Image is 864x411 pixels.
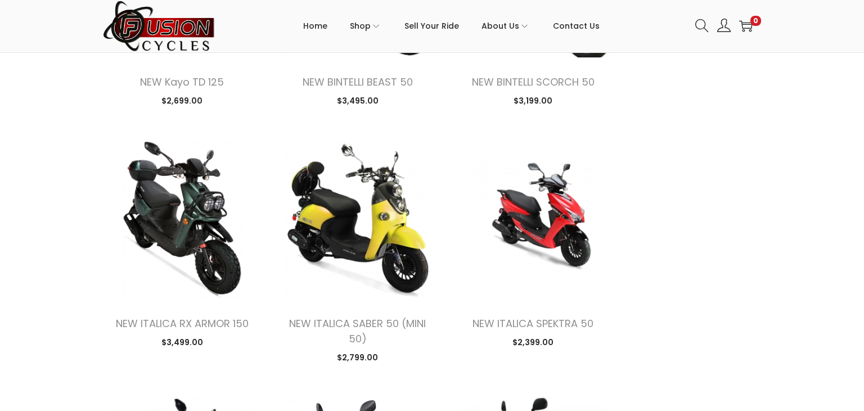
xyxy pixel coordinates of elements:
a: NEW BINTELLI BEAST 50 [303,75,413,89]
span: $ [514,95,519,106]
span: 3,499.00 [161,337,203,348]
a: Contact Us [553,1,600,51]
span: 3,199.00 [514,95,552,106]
a: About Us [481,1,530,51]
a: Shop [350,1,382,51]
span: Sell Your Ride [404,12,459,40]
span: Home [303,12,327,40]
a: NEW Kayo TD 125 [140,75,224,89]
span: $ [337,95,342,106]
a: NEW ITALICA SPEKTRA 50 [472,316,593,330]
span: 2,699.00 [161,95,202,106]
span: 2,399.00 [512,337,553,348]
a: NEW ITALICA SABER 50 (MINI 50) [289,316,426,346]
span: $ [512,337,517,348]
span: About Us [481,12,519,40]
span: $ [161,95,166,106]
span: $ [337,352,342,363]
a: NEW ITALICA RX ARMOR 150 [116,316,249,330]
span: Shop [350,12,371,40]
a: Home [303,1,327,51]
a: 0 [739,19,753,33]
span: 3,495.00 [337,95,379,106]
a: NEW BINTELLI SCORCH 50 [472,75,595,89]
span: 2,799.00 [337,352,378,363]
a: Sell Your Ride [404,1,459,51]
nav: Primary navigation [215,1,687,51]
span: Contact Us [553,12,600,40]
span: $ [161,337,166,348]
